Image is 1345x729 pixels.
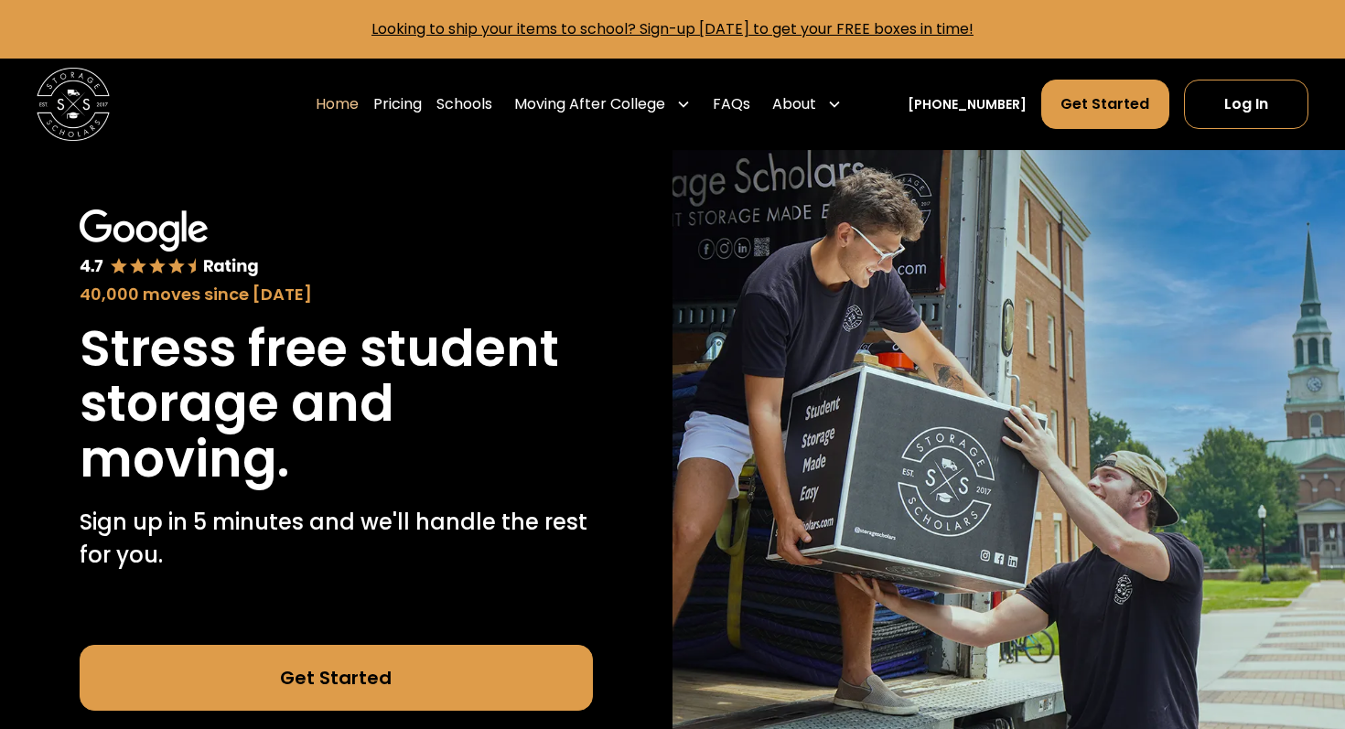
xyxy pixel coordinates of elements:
a: Get Started [1041,80,1168,129]
a: Schools [436,79,492,130]
h1: Stress free student storage and moving. [80,321,593,488]
a: Looking to ship your items to school? Sign-up [DATE] to get your FREE boxes in time! [371,18,974,39]
div: 40,000 moves since [DATE] [80,282,593,306]
a: Log In [1184,80,1308,129]
a: Pricing [373,79,422,130]
a: [PHONE_NUMBER] [908,95,1027,114]
div: About [772,93,816,115]
img: Google 4.7 star rating [80,209,260,278]
p: Sign up in 5 minutes and we'll handle the rest for you. [80,506,593,572]
a: FAQs [713,79,750,130]
div: Moving After College [514,93,665,115]
a: Home [316,79,359,130]
a: Get Started [80,645,593,711]
img: Storage Scholars main logo [37,68,110,141]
